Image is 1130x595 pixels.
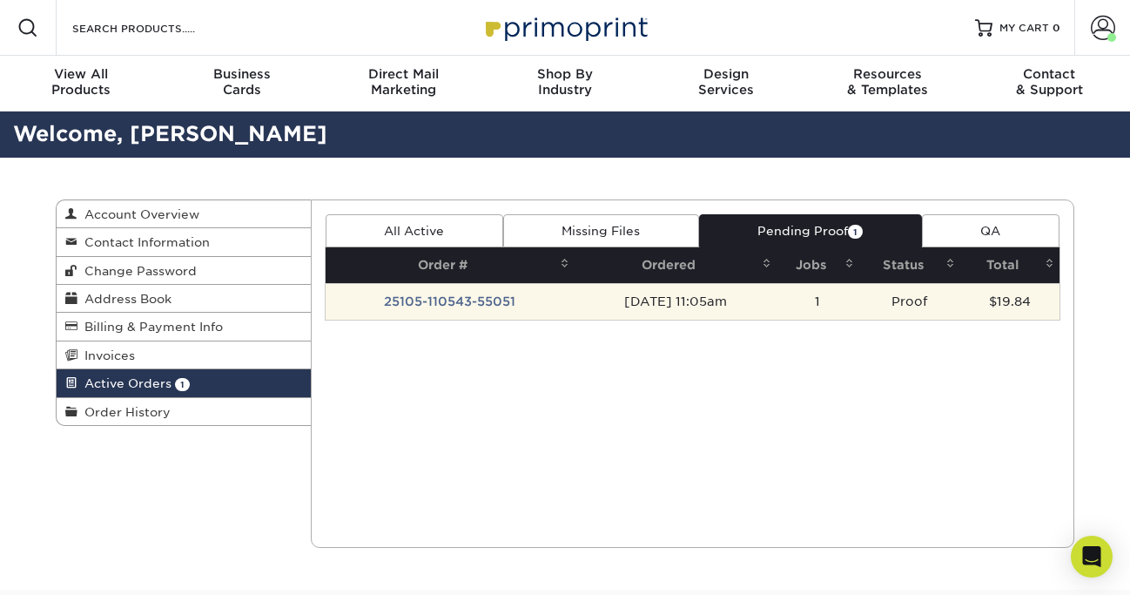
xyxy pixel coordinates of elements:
[960,283,1059,320] td: $19.84
[969,66,1130,82] span: Contact
[57,398,311,425] a: Order History
[575,283,776,320] td: [DATE] 11:05am
[323,56,484,112] a: Direct MailMarketing
[77,348,135,362] span: Invoices
[161,66,322,98] div: Cards
[848,225,863,238] span: 1
[699,214,922,247] a: Pending Proof1
[646,56,807,112] a: DesignServices
[57,228,311,256] a: Contact Information
[999,21,1049,36] span: MY CART
[77,264,197,278] span: Change Password
[57,369,311,397] a: Active Orders 1
[326,214,503,247] a: All Active
[969,66,1130,98] div: & Support
[57,285,311,313] a: Address Book
[77,405,171,419] span: Order History
[1053,22,1060,34] span: 0
[484,66,645,98] div: Industry
[807,66,968,98] div: & Templates
[175,378,190,391] span: 1
[575,247,776,283] th: Ordered
[77,320,223,334] span: Billing & Payment Info
[57,313,311,341] a: Billing & Payment Info
[646,66,807,82] span: Design
[323,66,484,98] div: Marketing
[77,235,210,249] span: Contact Information
[326,247,575,283] th: Order #
[646,66,807,98] div: Services
[77,376,172,390] span: Active Orders
[484,66,645,82] span: Shop By
[326,283,575,320] td: 25105-110543-55051
[77,207,199,221] span: Account Overview
[969,56,1130,112] a: Contact& Support
[161,66,322,82] span: Business
[478,9,652,46] img: Primoprint
[960,247,1059,283] th: Total
[807,66,968,82] span: Resources
[323,66,484,82] span: Direct Mail
[922,214,1059,247] a: QA
[77,292,172,306] span: Address Book
[859,247,960,283] th: Status
[71,17,240,38] input: SEARCH PRODUCTS.....
[1071,536,1113,578] div: Open Intercom Messenger
[57,341,311,369] a: Invoices
[161,56,322,112] a: BusinessCards
[503,214,699,247] a: Missing Files
[484,56,645,112] a: Shop ByIndustry
[57,257,311,285] a: Change Password
[57,200,311,228] a: Account Overview
[807,56,968,112] a: Resources& Templates
[777,283,860,320] td: 1
[777,247,860,283] th: Jobs
[859,283,960,320] td: Proof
